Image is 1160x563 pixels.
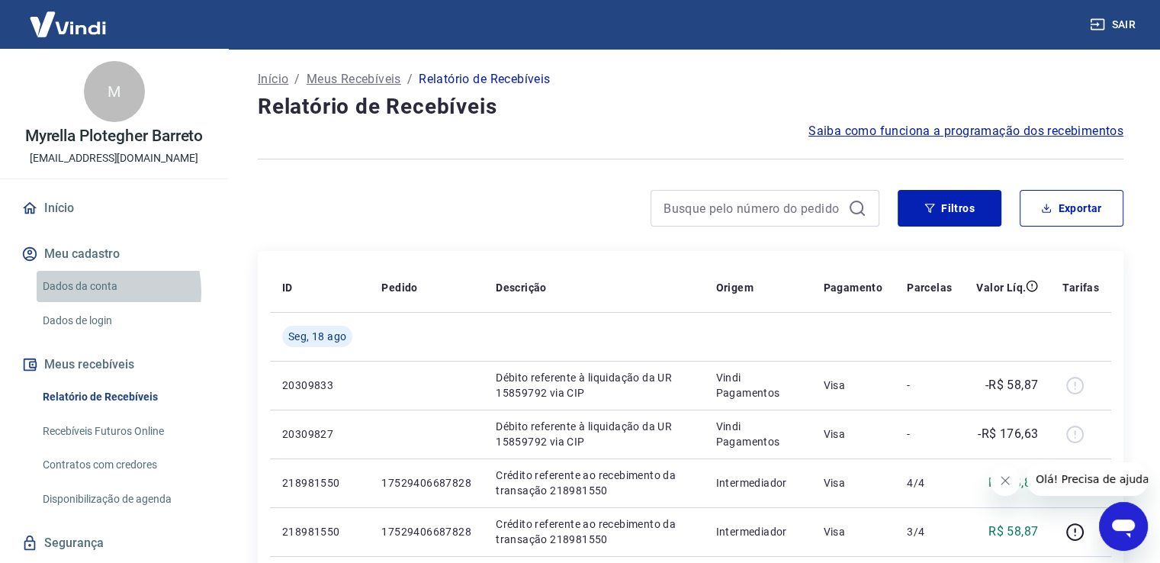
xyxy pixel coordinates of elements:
[716,524,799,539] p: Intermediador
[823,475,882,491] p: Visa
[294,70,300,88] p: /
[976,280,1026,295] p: Valor Líq.
[716,419,799,449] p: Vindi Pagamentos
[898,190,1001,227] button: Filtros
[1027,462,1148,496] iframe: Mensagem da empresa
[282,280,293,295] p: ID
[37,449,210,481] a: Contratos com credores
[18,348,210,381] button: Meus recebíveis
[664,197,842,220] input: Busque pelo número do pedido
[808,122,1123,140] a: Saiba como funciona a programação dos recebimentos
[978,425,1038,443] p: -R$ 176,63
[716,280,754,295] p: Origem
[18,526,210,560] a: Segurança
[9,11,128,23] span: Olá! Precisa de ajuda?
[496,280,547,295] p: Descrição
[716,370,799,401] p: Vindi Pagamentos
[282,378,357,393] p: 20309833
[18,191,210,225] a: Início
[496,370,692,401] p: Débito referente à liquidação da UR 15859792 via CIP
[282,426,357,442] p: 20309827
[258,70,288,88] a: Início
[496,419,692,449] p: Débito referente à liquidação da UR 15859792 via CIP
[37,271,210,302] a: Dados da conta
[18,1,117,47] img: Vindi
[84,61,145,122] div: M
[18,237,210,271] button: Meu cadastro
[907,475,952,491] p: 4/4
[419,70,550,88] p: Relatório de Recebíveis
[37,381,210,413] a: Relatório de Recebíveis
[1062,280,1099,295] p: Tarifas
[716,475,799,491] p: Intermediador
[25,128,204,144] p: Myrella Plotegher Barreto
[496,516,692,547] p: Crédito referente ao recebimento da transação 218981550
[381,280,417,295] p: Pedido
[907,280,952,295] p: Parcelas
[37,305,210,336] a: Dados de login
[988,523,1038,541] p: R$ 58,87
[258,92,1123,122] h4: Relatório de Recebíveis
[407,70,413,88] p: /
[1020,190,1123,227] button: Exportar
[381,475,471,491] p: 17529406687828
[307,70,401,88] a: Meus Recebíveis
[37,416,210,447] a: Recebíveis Futuros Online
[988,474,1038,492] p: R$ 58,89
[30,150,198,166] p: [EMAIL_ADDRESS][DOMAIN_NAME]
[823,378,882,393] p: Visa
[990,465,1020,496] iframe: Fechar mensagem
[288,329,346,344] span: Seg, 18 ago
[823,524,882,539] p: Visa
[985,376,1039,394] p: -R$ 58,87
[823,280,882,295] p: Pagamento
[1087,11,1142,39] button: Sair
[907,524,952,539] p: 3/4
[381,524,471,539] p: 17529406687828
[823,426,882,442] p: Visa
[1099,502,1148,551] iframe: Botão para abrir a janela de mensagens
[496,468,692,498] p: Crédito referente ao recebimento da transação 218981550
[37,484,210,515] a: Disponibilização de agenda
[282,524,357,539] p: 218981550
[282,475,357,491] p: 218981550
[907,378,952,393] p: -
[907,426,952,442] p: -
